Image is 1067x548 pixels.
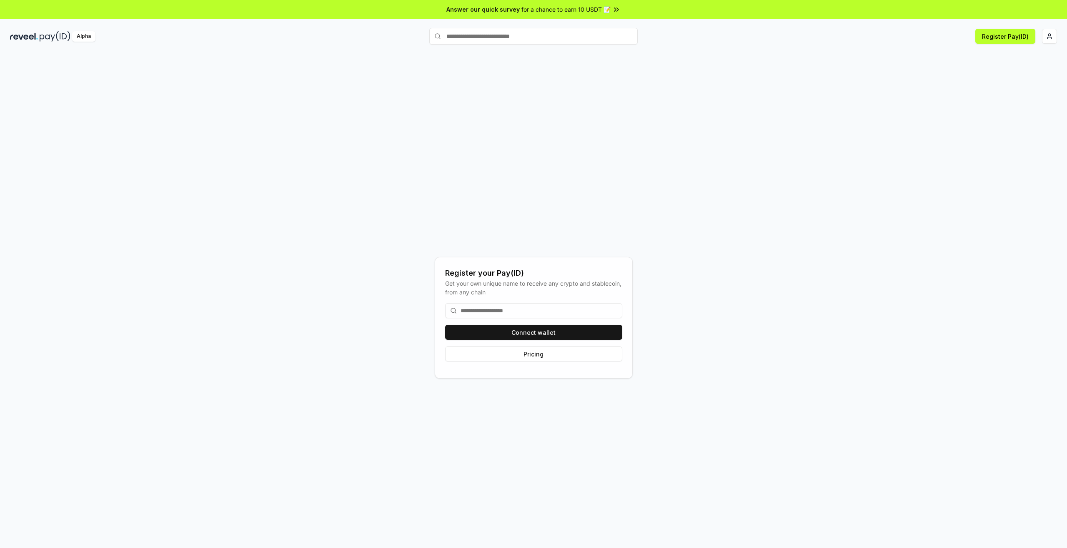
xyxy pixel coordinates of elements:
[10,31,38,42] img: reveel_dark
[445,267,622,279] div: Register your Pay(ID)
[445,325,622,340] button: Connect wallet
[521,5,611,14] span: for a chance to earn 10 USDT 📝
[40,31,70,42] img: pay_id
[445,346,622,361] button: Pricing
[975,29,1035,44] button: Register Pay(ID)
[72,31,95,42] div: Alpha
[445,279,622,296] div: Get your own unique name to receive any crypto and stablecoin, from any chain
[446,5,520,14] span: Answer our quick survey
